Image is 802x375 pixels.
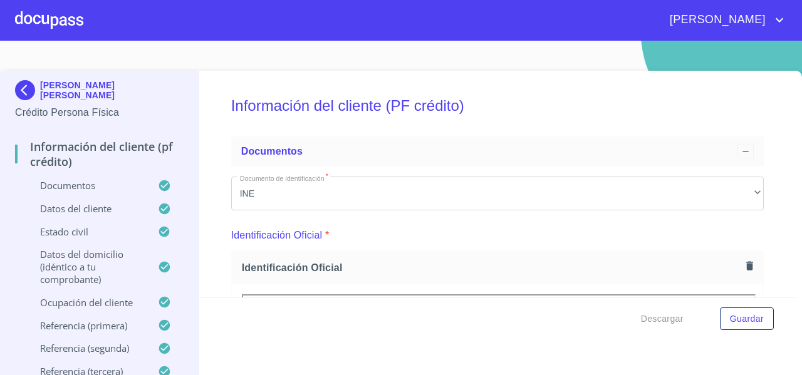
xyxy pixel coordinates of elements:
p: Datos del domicilio (idéntico a tu comprobante) [15,248,158,285]
button: Descargar [636,307,689,331]
span: Documentos [241,146,303,157]
div: [PERSON_NAME] [PERSON_NAME] [15,80,184,105]
button: Guardar [720,307,774,331]
p: Estado Civil [15,225,158,238]
div: INE [231,177,764,210]
span: Identificación Oficial [242,261,741,274]
button: account of current user [660,10,787,30]
p: Documentos [15,179,158,192]
p: Crédito Persona Física [15,105,184,120]
p: [PERSON_NAME] [PERSON_NAME] [40,80,184,100]
h5: Información del cliente (PF crédito) [231,80,764,131]
span: Guardar [730,311,764,327]
span: Descargar [641,311,684,327]
p: Referencia (segunda) [15,342,158,354]
p: Información del cliente (PF crédito) [15,139,184,169]
p: Referencia (primera) [15,319,158,332]
p: Ocupación del Cliente [15,296,158,309]
p: Identificación Oficial [231,228,323,243]
img: Docupass spot blue [15,80,40,100]
p: Datos del cliente [15,202,158,215]
div: Documentos [231,136,764,167]
span: [PERSON_NAME] [660,10,772,30]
